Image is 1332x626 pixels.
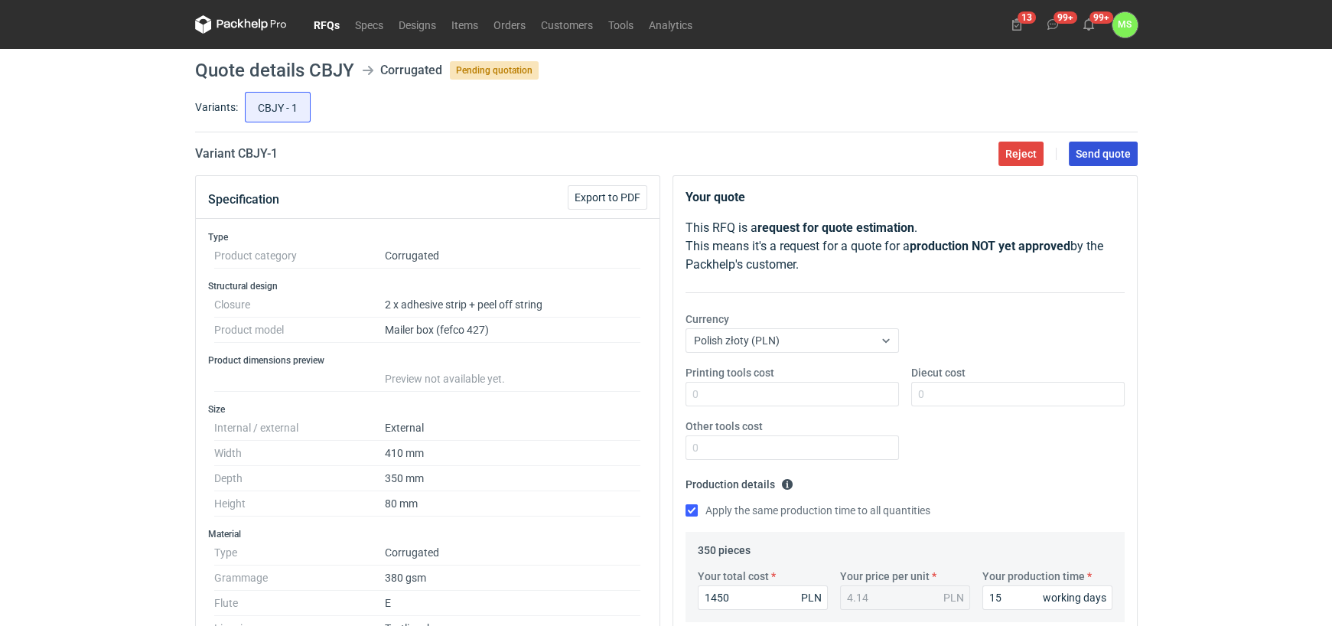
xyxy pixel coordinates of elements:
[911,382,1125,406] input: 0
[801,590,822,605] div: PLN
[214,566,385,591] dt: Grammage
[245,92,311,122] label: CBJY - 1
[208,528,647,540] h3: Material
[1112,12,1138,37] button: MS
[385,591,641,616] dd: E
[214,243,385,269] dt: Product category
[214,491,385,517] dt: Height
[686,503,930,518] label: Apply the same production time to all quantities
[214,441,385,466] dt: Width
[214,540,385,566] dt: Type
[943,590,964,605] div: PLN
[214,416,385,441] dt: Internal / external
[641,15,700,34] a: Analytics
[208,403,647,416] h3: Size
[385,318,641,343] dd: Mailer box (fefco 427)
[686,419,763,434] label: Other tools cost
[1112,12,1138,37] div: Magdalena Szumiło
[208,231,647,243] h3: Type
[195,15,287,34] svg: Packhelp Pro
[347,15,391,34] a: Specs
[385,292,641,318] dd: 2 x adhesive strip + peel off string
[698,569,769,584] label: Your total cost
[698,538,751,556] legend: 350 pieces
[694,334,780,347] span: Polish złoty (PLN)
[195,145,278,163] h2: Variant CBJY - 1
[195,61,354,80] h1: Quote details CBJY
[686,219,1125,274] p: This RFQ is a . This means it's a request for a quote for a by the Packhelp's customer.
[1005,148,1037,159] span: Reject
[385,540,641,566] dd: Corrugated
[486,15,533,34] a: Orders
[601,15,641,34] a: Tools
[306,15,347,34] a: RFQs
[698,585,828,610] input: 0
[208,354,647,367] h3: Product dimensions preview
[1043,590,1106,605] div: working days
[686,365,774,380] label: Printing tools cost
[568,185,647,210] button: Export to PDF
[910,239,1070,253] strong: production NOT yet approved
[1076,12,1101,37] button: 99+
[1069,142,1138,166] button: Send quote
[533,15,601,34] a: Customers
[214,466,385,491] dt: Depth
[686,311,729,327] label: Currency
[686,382,899,406] input: 0
[450,61,539,80] span: Pending quotation
[208,181,279,218] button: Specification
[444,15,486,34] a: Items
[391,15,444,34] a: Designs
[385,566,641,591] dd: 380 gsm
[982,585,1112,610] input: 0
[385,243,641,269] dd: Corrugated
[214,591,385,616] dt: Flute
[385,466,641,491] dd: 350 mm
[575,192,640,203] span: Export to PDF
[911,365,966,380] label: Diecut cost
[1076,148,1131,159] span: Send quote
[840,569,930,584] label: Your price per unit
[385,416,641,441] dd: External
[214,292,385,318] dt: Closure
[1005,12,1029,37] button: 13
[998,142,1044,166] button: Reject
[686,472,793,491] legend: Production details
[385,491,641,517] dd: 80 mm
[195,99,238,115] label: Variants:
[757,220,914,235] strong: request for quote estimation
[214,318,385,343] dt: Product model
[385,441,641,466] dd: 410 mm
[208,280,647,292] h3: Structural design
[380,61,442,80] div: Corrugated
[1041,12,1065,37] button: 99+
[982,569,1085,584] label: Your production time
[686,435,899,460] input: 0
[686,190,745,204] strong: Your quote
[385,373,505,385] span: Preview not available yet.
